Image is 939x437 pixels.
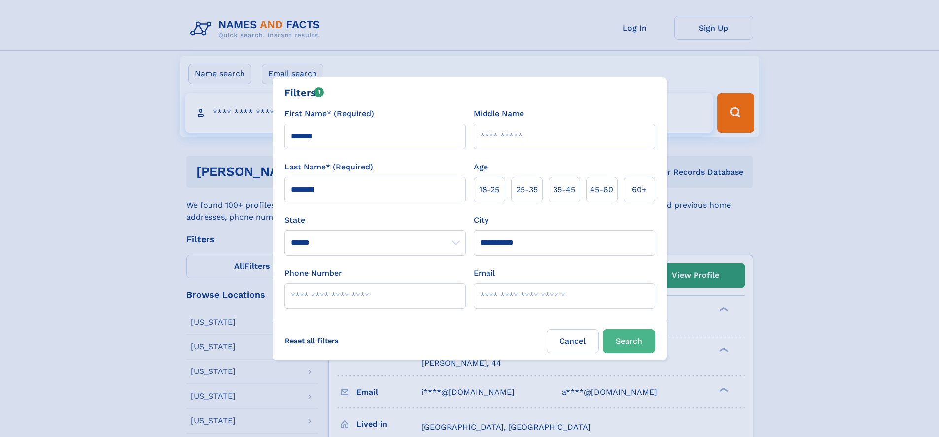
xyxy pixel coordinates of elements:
[553,184,575,196] span: 35‑45
[632,184,647,196] span: 60+
[284,108,374,120] label: First Name* (Required)
[474,268,495,279] label: Email
[284,214,466,226] label: State
[284,85,324,100] div: Filters
[278,329,345,353] label: Reset all filters
[474,108,524,120] label: Middle Name
[474,214,488,226] label: City
[547,329,599,353] label: Cancel
[474,161,488,173] label: Age
[479,184,499,196] span: 18‑25
[516,184,538,196] span: 25‑35
[603,329,655,353] button: Search
[590,184,613,196] span: 45‑60
[284,268,342,279] label: Phone Number
[284,161,373,173] label: Last Name* (Required)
